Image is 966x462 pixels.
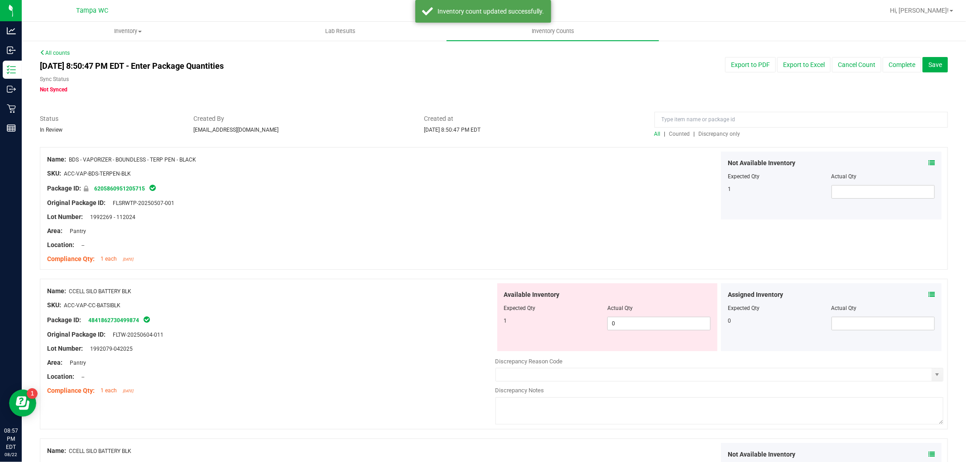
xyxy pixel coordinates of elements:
[47,387,95,394] span: Compliance Qty:
[47,331,106,338] span: Original Package ID:
[94,186,145,192] a: 6205860951205715
[883,57,921,72] button: Complete
[923,57,948,72] button: Save
[4,451,18,458] p: 08/22
[832,57,881,72] button: Cancel Count
[654,112,948,128] input: Type item name or package id
[69,157,196,163] span: BDS - VAPORIZER - BOUNDLESS - TERP PEN - BLACK
[69,288,131,295] span: CCELL SILO BATTERY BLK
[123,257,133,262] span: [DATE]
[143,315,151,324] span: In Sync
[667,131,694,137] a: Counted
[7,85,16,94] inline-svg: Outbound
[728,304,831,312] div: Expected Qty
[777,57,831,72] button: Export to Excel
[7,104,16,113] inline-svg: Retail
[69,448,131,454] span: CCELL SILO BATTERY BLK
[654,131,661,137] span: All
[438,7,544,16] div: Inventory count updated successfully.
[495,358,563,365] span: Discrepancy Reason Code
[697,131,740,137] a: Discrepancy only
[40,86,67,93] span: Not Synced
[725,57,776,72] button: Export to PDF
[193,127,279,133] span: [EMAIL_ADDRESS][DOMAIN_NAME]
[728,158,795,168] span: Not Available Inventory
[831,172,935,181] div: Actual Qty
[504,305,536,311] span: Expected Qty
[424,114,641,124] span: Created at
[77,7,109,14] span: Tampa WC
[7,26,16,35] inline-svg: Analytics
[831,304,935,312] div: Actual Qty
[9,390,36,417] iframe: Resource center
[27,388,38,399] iframe: Resource center unread badge
[728,317,831,325] div: 0
[149,183,157,192] span: In Sync
[7,124,16,133] inline-svg: Reports
[64,302,120,309] span: ACC-VAP-CC-BATSIBLK
[234,22,447,41] a: Lab Results
[65,360,86,366] span: Pantry
[699,131,740,137] span: Discrepancy only
[47,241,74,248] span: Location:
[728,172,831,181] div: Expected Qty
[47,373,74,380] span: Location:
[40,114,180,124] span: Status
[694,131,695,137] span: |
[47,185,81,192] span: Package ID:
[728,290,783,300] span: Assigned Inventory
[47,316,81,324] span: Package ID:
[495,386,944,395] div: Discrepancy Notes
[47,447,66,454] span: Name:
[728,450,795,459] span: Not Available Inventory
[40,75,69,83] label: Sync Status
[65,228,86,234] span: Pantry
[47,199,106,206] span: Original Package ID:
[47,287,66,295] span: Name:
[890,7,949,14] span: Hi, [PERSON_NAME]!
[424,127,481,133] span: [DATE] 8:50:47 PM EDT
[193,114,410,124] span: Created By
[932,368,943,381] span: select
[7,46,16,55] inline-svg: Inbound
[47,359,62,366] span: Area:
[664,131,666,137] span: |
[22,22,234,41] a: Inventory
[607,305,633,311] span: Actual Qty
[108,332,163,338] span: FLTW-20250604-011
[101,256,117,262] span: 1 each
[504,318,507,324] span: 1
[47,170,61,177] span: SKU:
[86,214,135,220] span: 1992269 - 112024
[928,61,942,68] span: Save
[40,50,70,56] a: All counts
[101,387,117,394] span: 1 each
[47,156,66,163] span: Name:
[504,290,560,300] span: Available Inventory
[47,227,62,234] span: Area:
[4,427,18,451] p: 08:57 PM EDT
[519,27,586,35] span: Inventory Counts
[108,200,174,206] span: FLSRWTP-20250507-001
[40,127,62,133] span: In Review
[86,346,133,352] span: 1992079-042025
[654,131,664,137] a: All
[47,255,95,262] span: Compliance Qty:
[608,317,710,330] input: 0
[40,62,564,71] h4: [DATE] 8:50:47 PM EDT - Enter Package Quantities
[22,27,234,35] span: Inventory
[313,27,368,35] span: Lab Results
[728,185,831,193] div: 1
[47,345,83,352] span: Lot Number:
[47,301,61,309] span: SKU:
[7,65,16,74] inline-svg: Inventory
[123,389,133,393] span: [DATE]
[47,213,83,220] span: Lot Number:
[88,317,139,324] a: 4841862730499874
[447,22,659,41] a: Inventory Counts
[669,131,690,137] span: Counted
[77,242,84,248] span: --
[77,374,84,380] span: --
[64,171,131,177] span: ACC-VAP-BDS-TERPEN-BLK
